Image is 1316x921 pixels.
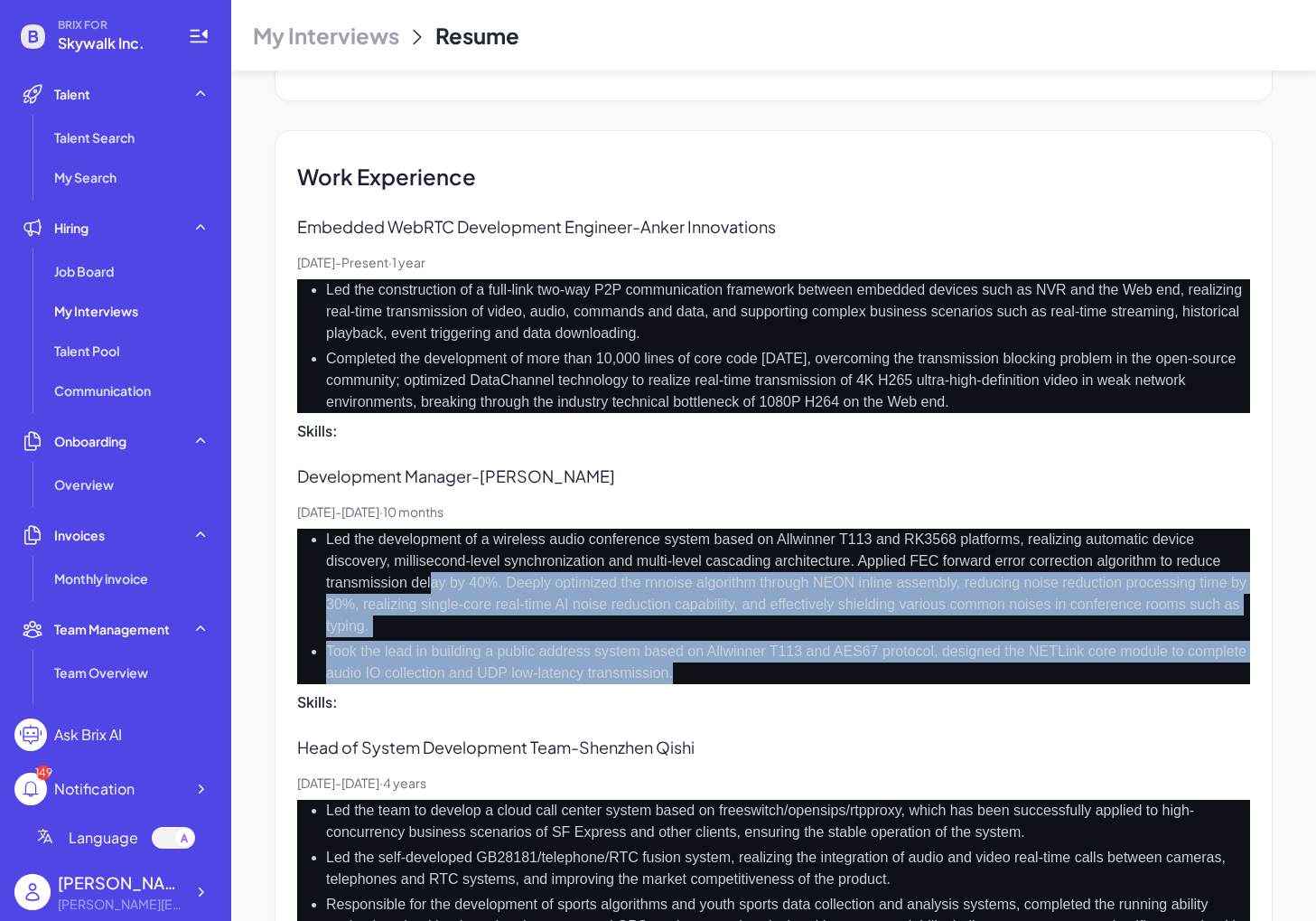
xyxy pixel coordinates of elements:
div: Ask Brix AI [54,724,122,746]
div: jackie@skywalk.ai [58,895,184,914]
span: Communication [54,381,151,399]
span: Team Overview [54,663,148,681]
div: Jackie [58,870,184,895]
span: Work Experience [297,160,476,193]
span: Skywalk Inc. [58,33,166,54]
span: Overview [54,475,114,493]
li: Led the development of a wireless audio conference system based on Allwinner T113 and RK3568 plat... [326,529,1250,637]
span: My Interviews [253,21,399,50]
span: BRIX FOR [58,18,166,33]
div: Notification [54,778,135,800]
p: [DATE] - Present · 1 year [297,253,1250,272]
p: Development Manager - [PERSON_NAME] [297,464,642,488]
span: My Search [54,168,117,186]
span: Language [69,827,138,849]
span: Invoices [54,526,105,544]
li: Led the construction of a full-link two-way P2P communication framework between embedded devices ... [326,279,1250,344]
li: Completed the development of more than 10,000 lines of core code [DATE], overcoming the transmiss... [326,348,1250,413]
span: Skills : [297,421,338,440]
span: Talent Pool [54,342,119,360]
span: Job Board [54,262,114,280]
img: user_logo.png [14,874,51,910]
p: [DATE] - [DATE] · 4 years [297,774,1250,793]
div: Resume [435,21,519,50]
div: 149 [36,766,51,780]
span: Monthly invoice [54,569,148,587]
span: My Interviews [54,302,138,320]
p: Embedded WebRTC Development Engineer - Anker Innovations [297,214,803,239]
p: Head of System Development Team - Shenzhen Qishi [297,735,722,759]
span: Project Progress [54,703,154,721]
span: Onboarding [54,432,126,450]
li: Led the team to develop a cloud call center system based on freeswitch/opensips/rtpproxy, which h... [326,800,1250,843]
li: Took the lead in building a public address system based on Allwinner T113 and AES67 protocol, des... [326,641,1250,684]
span: Talent Search [54,128,135,146]
li: Led the self-developed GB28181/telephone/RTC fusion system, realizing the integration of audio an... [326,847,1250,890]
span: Skills : [297,692,338,711]
p: [DATE] - [DATE] · 10 months [297,503,1250,522]
span: Team Management [54,620,170,638]
span: Talent [54,85,90,103]
span: Hiring [54,219,89,237]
